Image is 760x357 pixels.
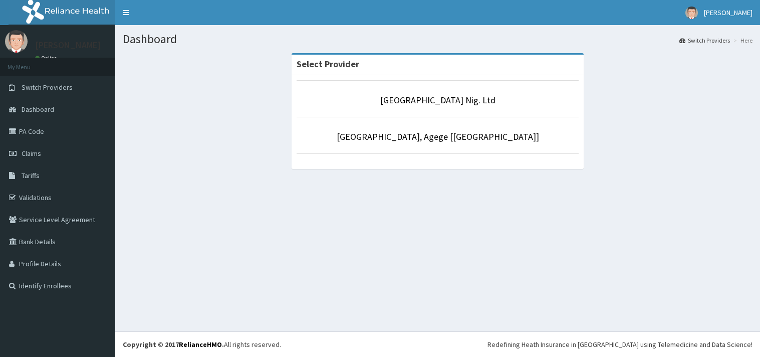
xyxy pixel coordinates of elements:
[22,149,41,158] span: Claims
[123,33,752,46] h1: Dashboard
[731,36,752,45] li: Here
[35,41,101,50] p: [PERSON_NAME]
[337,131,539,142] a: [GEOGRAPHIC_DATA], Agege [[GEOGRAPHIC_DATA]]
[5,30,28,53] img: User Image
[297,58,359,70] strong: Select Provider
[115,331,760,357] footer: All rights reserved.
[35,55,59,62] a: Online
[679,36,730,45] a: Switch Providers
[380,94,495,106] a: [GEOGRAPHIC_DATA] Nig. Ltd
[22,105,54,114] span: Dashboard
[123,340,224,349] strong: Copyright © 2017 .
[179,340,222,349] a: RelianceHMO
[22,171,40,180] span: Tariffs
[487,339,752,349] div: Redefining Heath Insurance in [GEOGRAPHIC_DATA] using Telemedicine and Data Science!
[22,83,73,92] span: Switch Providers
[685,7,698,19] img: User Image
[704,8,752,17] span: [PERSON_NAME]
